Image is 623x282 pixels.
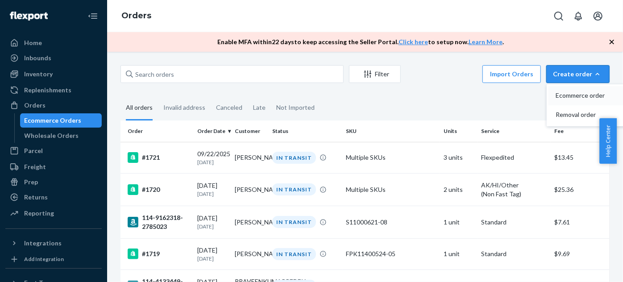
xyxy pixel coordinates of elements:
td: [PERSON_NAME] [231,142,269,173]
div: 09/22/2025 [197,149,228,166]
button: Open notifications [569,7,587,25]
div: Wholesale Orders [25,131,79,140]
div: Prep [24,178,38,187]
a: Home [5,36,102,50]
div: (Non Fast Tag) [481,190,547,199]
div: Customer [235,127,265,135]
div: FPK11400524-05 [346,249,436,258]
a: Parcel [5,144,102,158]
a: Returns [5,190,102,204]
a: Freight [5,160,102,174]
div: All orders [126,96,153,120]
a: Replenishments [5,83,102,97]
div: Home [24,38,42,47]
div: IN TRANSIT [272,248,316,260]
p: [DATE] [197,190,228,198]
a: Prep [5,175,102,189]
div: #1721 [128,152,190,163]
div: Inventory [24,70,53,79]
button: Open account menu [589,7,607,25]
a: Inventory [5,67,102,81]
td: Multiple SKUs [342,142,440,173]
th: Status [269,120,342,142]
div: [DATE] [197,181,228,198]
p: [DATE] [197,255,228,262]
div: [DATE] [197,246,228,262]
td: [PERSON_NAME] [231,173,269,206]
th: Order [120,120,194,142]
div: IN TRANSIT [272,216,316,228]
img: Flexport logo [10,12,48,21]
button: Help Center [599,118,617,164]
input: Search orders [120,65,344,83]
button: Integrations [5,236,102,250]
p: AK/HI/Other [481,181,547,190]
div: Returns [24,193,48,202]
div: Reporting [24,209,54,218]
div: Not Imported [276,96,315,119]
th: SKU [342,120,440,142]
div: Canceled [216,96,242,119]
span: Removal order [556,112,611,118]
div: IN TRANSIT [272,183,316,195]
div: S11000621-08 [346,218,436,227]
div: Freight [24,162,46,171]
div: Parcel [24,146,43,155]
a: Ecommerce Orders [20,113,102,128]
div: Add Integration [24,255,64,263]
a: Click here [399,38,428,46]
button: Import Orders [482,65,541,83]
button: Close Navigation [84,7,102,25]
div: IN TRANSIT [272,152,316,164]
button: Create orderEcommerce orderRemoval order [546,65,610,83]
p: Flexpedited [481,153,547,162]
ol: breadcrumbs [114,3,158,29]
div: 114-9162318-2785023 [128,213,190,231]
th: Units [440,120,478,142]
div: Replenishments [24,86,71,95]
p: [DATE] [197,223,228,230]
th: Fee [551,120,610,142]
th: Order Date [194,120,231,142]
th: Service [478,120,551,142]
td: Multiple SKUs [342,173,440,206]
td: 2 units [440,173,478,206]
a: Add Integration [5,254,102,265]
td: [PERSON_NAME] [231,238,269,270]
a: Reporting [5,206,102,220]
td: $9.69 [551,238,610,270]
button: Filter [349,65,401,83]
button: Open Search Box [550,7,568,25]
div: Orders [24,101,46,110]
div: #1720 [128,184,190,195]
a: Orders [121,11,151,21]
p: Standard [481,218,547,227]
td: 1 unit [440,206,478,238]
div: Filter [349,70,400,79]
div: [DATE] [197,214,228,230]
td: $25.36 [551,173,610,206]
td: $13.45 [551,142,610,173]
div: #1719 [128,249,190,259]
a: Wholesale Orders [20,129,102,143]
div: Ecommerce Orders [25,116,82,125]
div: Create order [553,70,603,79]
td: $7.61 [551,206,610,238]
div: Invalid address [163,96,205,119]
div: Late [253,96,266,119]
td: 1 unit [440,238,478,270]
td: 3 units [440,142,478,173]
td: [PERSON_NAME] [231,206,269,238]
a: Inbounds [5,51,102,65]
p: Standard [481,249,547,258]
div: Integrations [24,239,62,248]
a: Learn More [469,38,503,46]
span: Ecommerce order [556,92,611,99]
p: Enable MFA within 22 days to keep accessing the Seller Portal. to setup now. . [217,37,504,46]
p: [DATE] [197,158,228,166]
div: Inbounds [24,54,51,62]
a: Orders [5,98,102,112]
